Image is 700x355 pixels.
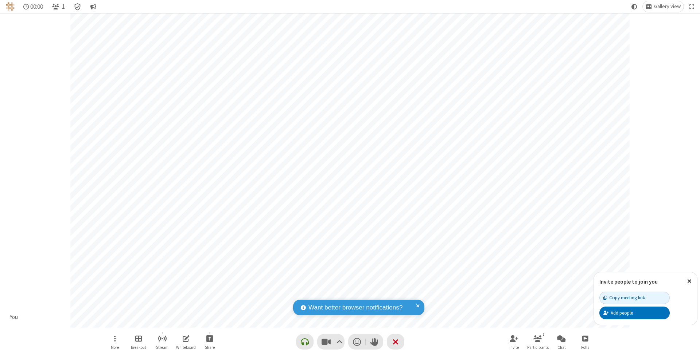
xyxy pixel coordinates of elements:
button: Conversation [87,1,99,12]
button: Open chat [551,331,572,352]
button: Open poll [574,331,596,352]
span: Share [205,345,215,350]
span: Participants [527,345,549,350]
button: Open shared whiteboard [175,331,197,352]
span: Polls [581,345,589,350]
button: Open participant list [527,331,549,352]
span: 00:00 [30,3,43,10]
button: End or leave meeting [387,334,404,350]
button: Video setting [334,334,344,350]
button: Send a reaction [348,334,366,350]
button: Invite participants (⌘+Shift+I) [503,331,525,352]
span: Chat [557,345,566,350]
div: 1 [541,331,547,338]
button: Start sharing [199,331,221,352]
span: Want better browser notifications? [308,303,402,312]
button: Open participant list [49,1,68,12]
span: Invite [509,345,519,350]
button: Start streaming [151,331,173,352]
button: Add people [599,307,670,319]
span: More [111,345,119,350]
span: Stream [156,345,168,350]
button: Close popover [682,272,697,290]
span: Whiteboard [176,345,196,350]
div: Copy meeting link [603,294,645,301]
button: Manage Breakout Rooms [128,331,149,352]
button: Fullscreen [687,1,697,12]
div: Timer [20,1,46,12]
button: Open menu [104,331,126,352]
span: Breakout [131,345,146,350]
button: Change layout [643,1,684,12]
span: Gallery view [654,4,681,9]
label: Invite people to join you [599,278,658,285]
button: Connect your audio [296,334,314,350]
span: 1 [62,3,65,10]
button: Copy meeting link [599,292,670,304]
button: Raise hand [366,334,383,350]
div: Meeting details Encryption enabled [71,1,85,12]
div: You [7,313,21,322]
img: QA Selenium DO NOT DELETE OR CHANGE [6,2,15,11]
button: Stop video (⌘+Shift+V) [317,334,345,350]
button: Using system theme [629,1,640,12]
